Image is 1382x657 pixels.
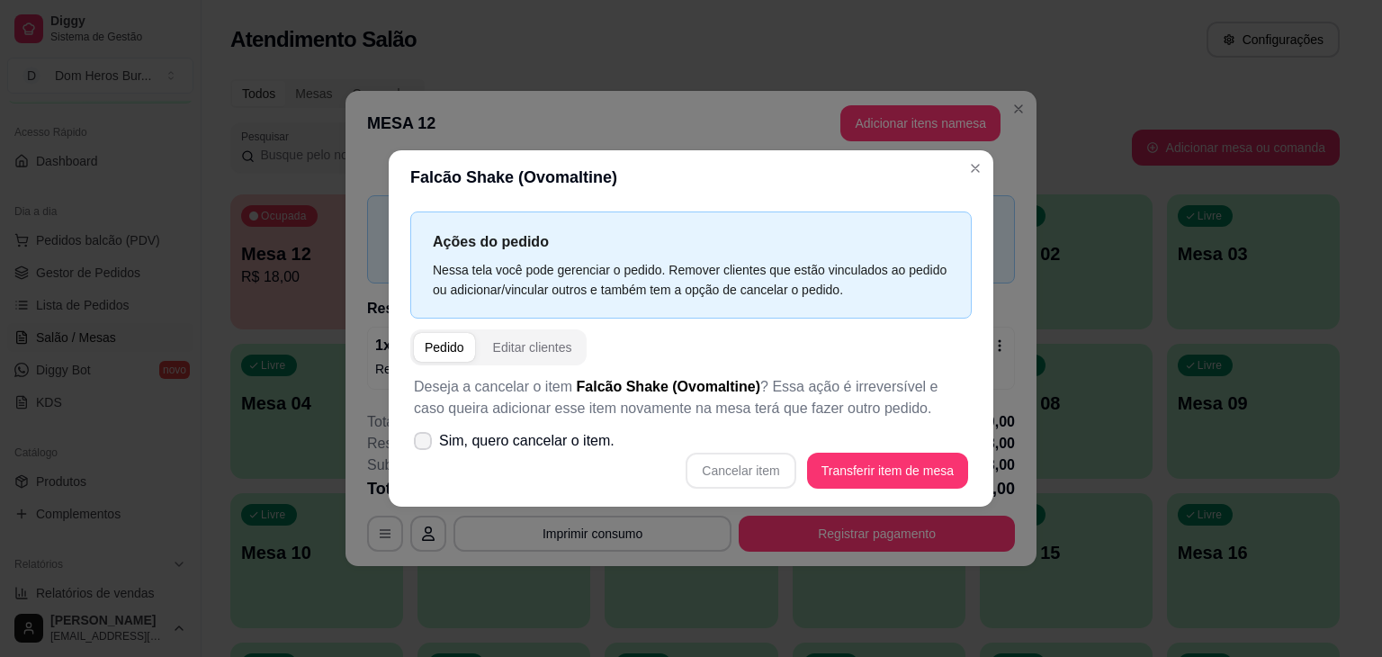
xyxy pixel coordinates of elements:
button: Transferir item de mesa [807,453,968,489]
span: Falcão Shake (Ovomaltine) [577,379,761,394]
button: Close [961,154,990,183]
p: Ações do pedido [433,230,949,253]
header: Falcão Shake (Ovomaltine) [389,150,993,204]
span: Sim, quero cancelar o item. [439,430,615,452]
div: Editar clientes [493,338,572,356]
p: Deseja a cancelar o item ? Essa ação é irreversível e caso queira adicionar esse item novamente n... [414,376,968,419]
div: Pedido [425,338,464,356]
div: Nessa tela você pode gerenciar o pedido. Remover clientes que estão vinculados ao pedido ou adici... [433,260,949,300]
